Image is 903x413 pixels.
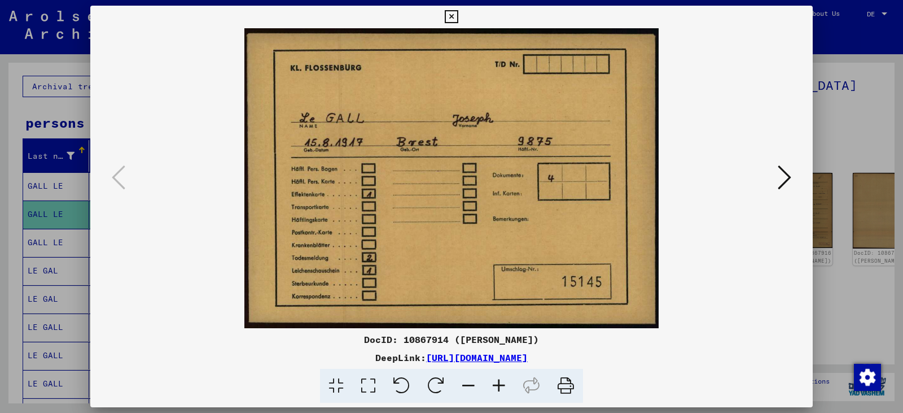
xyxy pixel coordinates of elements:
font: DocID: 10867914 ([PERSON_NAME]) [364,334,539,345]
font: DeepLink: [375,352,426,363]
a: [URL][DOMAIN_NAME] [426,352,528,363]
div: Change consent [853,363,880,390]
img: 001.jpg [129,28,774,328]
img: Change consent [854,364,881,391]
